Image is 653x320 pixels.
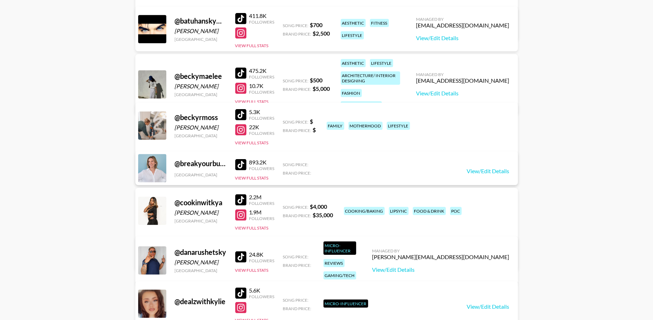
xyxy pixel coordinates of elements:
strong: $ 35,000 [313,212,333,218]
div: aesthetic [341,59,366,67]
div: [GEOGRAPHIC_DATA] [175,218,227,224]
span: Song Price: [283,205,309,210]
div: [GEOGRAPHIC_DATA] [175,268,227,273]
div: fitness [370,19,389,27]
span: Brand Price: [283,213,312,218]
div: [EMAIL_ADDRESS][DOMAIN_NAME] [416,22,510,29]
span: Brand Price: [283,263,312,268]
strong: $ 4,000 [310,203,327,210]
div: [GEOGRAPHIC_DATA] [175,37,227,42]
div: Managed By [416,17,510,22]
div: [EMAIL_ADDRESS][DOMAIN_NAME] [416,77,510,84]
div: lifestyle [341,31,364,39]
div: [PERSON_NAME] [175,27,227,34]
div: lifestyle [387,122,410,130]
div: lifestyle [370,59,393,67]
div: family [327,122,344,130]
div: Micro-Influencer [324,300,368,308]
div: food & drink [413,207,446,215]
a: View/Edit Details [467,168,510,175]
div: Followers [249,74,275,80]
div: cooking/baking [344,207,385,215]
span: Song Price: [283,254,309,259]
div: @ beckyrmoss [175,113,227,122]
div: 2.2M [249,194,275,201]
div: motherhood [348,122,383,130]
span: Song Price: [283,119,309,125]
span: Song Price: [283,297,309,303]
div: lipsync [389,207,409,215]
div: Followers [249,89,275,95]
div: @ batuhanskywalker [175,17,227,25]
div: @ danarushetsky [175,248,227,257]
div: poc [450,207,462,215]
strong: $ 700 [310,21,323,28]
span: Song Price: [283,78,309,83]
div: [PERSON_NAME][EMAIL_ADDRESS][DOMAIN_NAME] [372,253,510,261]
a: View/Edit Details [372,266,510,273]
div: 10.7K [249,82,275,89]
div: Followers [249,201,275,206]
strong: $ 500 [310,77,323,83]
span: Brand Price: [283,87,312,92]
div: Followers [249,166,275,171]
strong: $ [313,126,316,133]
div: [PERSON_NAME] [175,124,227,131]
strong: $ 5,000 [313,85,330,92]
div: architecture/ interior designing [341,71,400,85]
div: 893.2K [249,159,275,166]
div: [GEOGRAPHIC_DATA] [175,172,227,177]
div: Followers [249,258,275,263]
div: 5.3K [249,108,275,115]
div: Followers [249,131,275,136]
div: @ breakyourbudget [175,159,227,168]
div: 24.8K [249,251,275,258]
div: makeup & beauty [341,101,382,109]
button: View Full Stats [235,225,269,231]
span: Brand Price: [283,306,312,311]
a: View/Edit Details [467,303,510,310]
div: Managed By [372,248,510,253]
div: Managed By [416,72,510,77]
button: View Full Stats [235,175,269,181]
span: Brand Price: [283,128,312,133]
div: Followers [249,19,275,25]
div: @ beckymaelee [175,72,227,81]
a: View/Edit Details [416,90,510,97]
a: View/Edit Details [416,34,510,42]
div: Followers [249,115,275,121]
button: View Full Stats [235,43,269,48]
div: [PERSON_NAME] [175,209,227,216]
span: Brand Price: [283,31,312,37]
div: 411.8K [249,12,275,19]
button: View Full Stats [235,268,269,273]
div: 22K [249,124,275,131]
div: gaming/tech [324,271,356,280]
div: reviews [324,259,345,267]
div: Followers [249,294,275,299]
div: [GEOGRAPHIC_DATA] [175,92,227,97]
div: aesthetic [341,19,366,27]
span: Brand Price: [283,170,312,176]
button: View Full Stats [235,140,269,145]
div: [GEOGRAPHIC_DATA] [175,133,227,138]
div: 5.6K [249,287,275,294]
div: fashion [341,89,362,97]
span: Song Price: [283,23,309,28]
div: [PERSON_NAME] [175,259,227,266]
div: Followers [249,216,275,221]
div: 475.2K [249,67,275,74]
div: [PERSON_NAME] [175,83,227,90]
span: Song Price: [283,162,309,167]
div: @ dealzwithkylie [175,297,227,306]
div: Micro-Influencer [324,241,356,255]
strong: $ [310,118,313,125]
div: 1.9M [249,209,275,216]
button: View Full Stats [235,99,269,104]
div: @ cookinwitkya [175,198,227,207]
strong: $ 2,500 [313,30,330,37]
